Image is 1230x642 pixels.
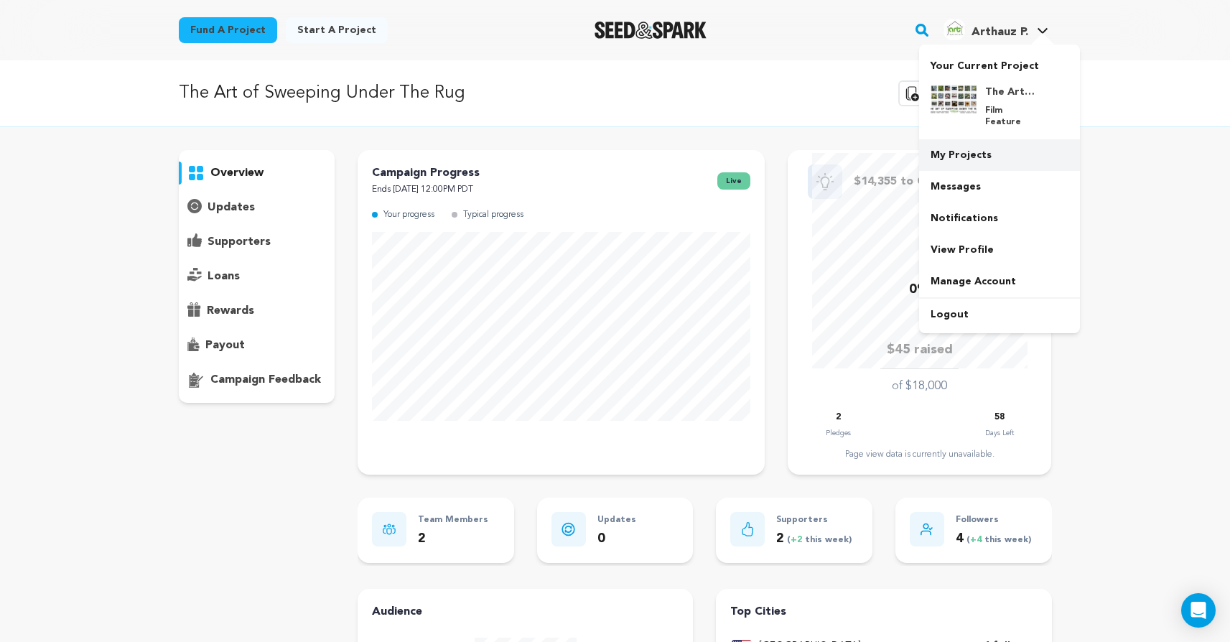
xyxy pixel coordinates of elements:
p: Supporters [776,512,852,529]
a: Arthauz P.'s Profile [940,15,1051,41]
p: Pledges [826,426,851,440]
p: 58 [994,409,1005,426]
a: My Projects [919,139,1080,171]
button: overview [179,162,335,185]
a: Logout [919,299,1080,330]
h4: Audience [372,603,679,620]
p: The Art of Sweeping Under The Rug [179,80,465,106]
p: 2 [418,529,488,549]
p: Film Feature [985,105,1037,128]
div: Open Intercom Messenger [1181,593,1216,628]
div: Page view data is currently unavailable. [802,449,1037,460]
p: Ends [DATE] 12:00PM PDT [372,182,480,198]
p: loans [208,268,240,285]
a: Seed&Spark Homepage [595,22,707,39]
span: +2 [791,536,805,544]
span: Arthauz P. [972,27,1028,38]
a: Messages [919,171,1080,203]
h4: Top Cities [730,603,1037,620]
span: ( this week) [964,536,1031,544]
p: Team Members [418,512,488,529]
p: 4 [956,529,1031,549]
button: payout [179,334,335,357]
p: overview [210,164,264,182]
a: View Profile [919,234,1080,266]
span: Arthauz P.'s Profile [940,15,1051,45]
button: rewards [179,299,335,322]
p: payout [205,337,245,354]
button: loans [179,265,335,288]
p: rewards [207,302,254,320]
a: Your Current Project The Art of Sweeping Under The Rug Film Feature [931,53,1068,139]
p: 2 [836,409,841,426]
span: +4 [970,536,984,544]
img: Seed&Spark Logo Dark Mode [595,22,707,39]
p: 0% [909,279,930,300]
p: campaign feedback [210,371,321,389]
p: 2 [776,529,852,549]
p: of $18,000 [892,378,947,395]
p: 0 [597,529,636,549]
button: supporters [179,231,335,253]
a: Notifications [919,203,1080,234]
p: Campaign Progress [372,164,480,182]
p: Followers [956,512,1031,529]
img: Square%20Logo.jpg [943,18,966,41]
button: campaign feedback [179,368,335,391]
span: live [717,172,750,190]
span: ( this week) [784,536,852,544]
a: Fund a project [179,17,277,43]
p: Updates [597,512,636,529]
div: Arthauz P.'s Profile [943,18,1028,41]
p: Your Current Project [931,53,1068,73]
p: Typical progress [463,207,523,223]
a: Start a project [286,17,388,43]
p: Days Left [985,426,1014,440]
p: supporters [208,233,271,251]
a: Manage Account [919,266,1080,297]
h4: The Art of Sweeping Under The Rug [985,85,1037,99]
button: updates [179,196,335,219]
img: 430e502246e58614.jpg [931,85,977,113]
p: Your progress [383,207,434,223]
p: updates [208,199,255,216]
